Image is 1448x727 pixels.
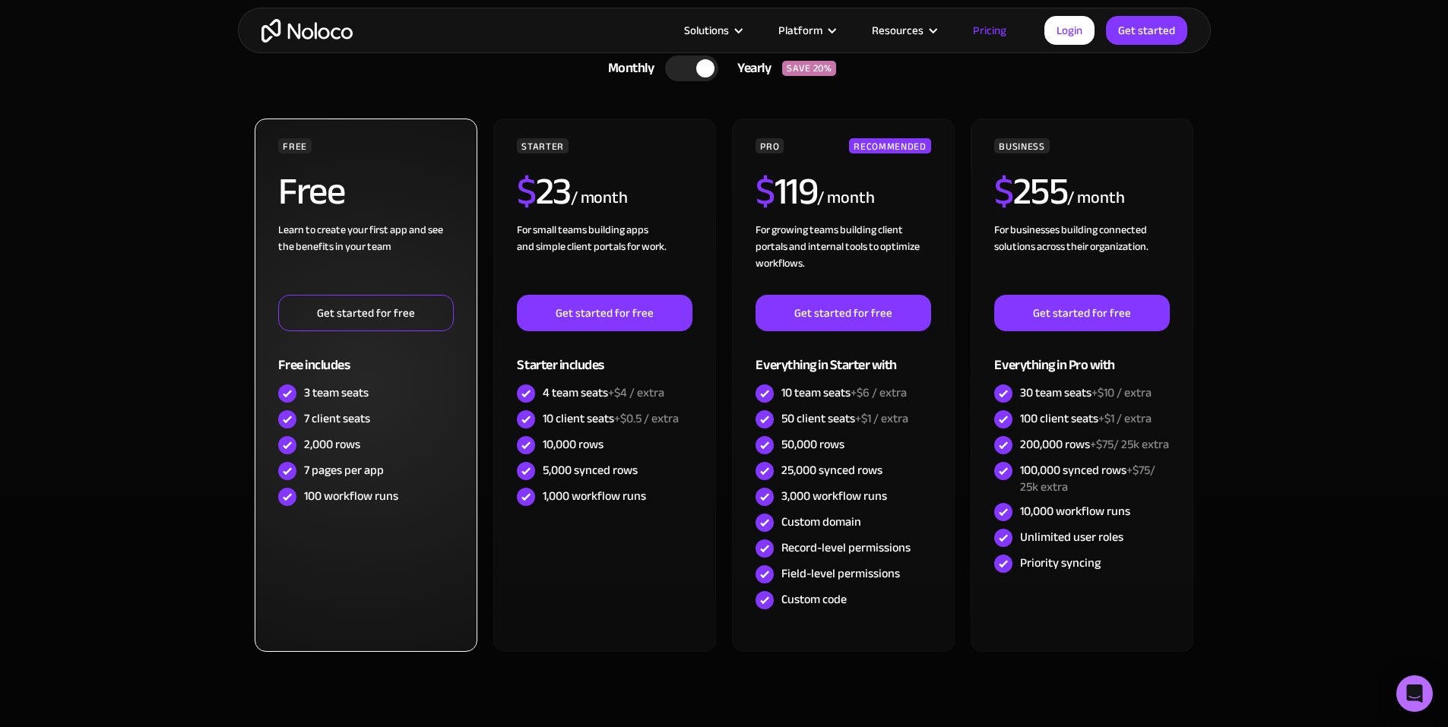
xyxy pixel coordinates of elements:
[994,331,1169,381] div: Everything in Pro with
[517,138,568,153] div: STARTER
[614,407,679,430] span: +$0.5 / extra
[278,172,344,210] h2: Free
[781,565,900,582] div: Field-level permissions
[517,295,692,331] a: Get started for free
[756,295,930,331] a: Get started for free
[759,21,853,40] div: Platform
[1106,16,1187,45] a: Get started
[872,21,924,40] div: Resources
[855,407,908,430] span: +$1 / extra
[781,539,911,556] div: Record-level permissions
[543,462,638,479] div: 5,000 synced rows
[304,488,398,504] div: 100 workflow runs
[261,19,353,43] a: home
[517,156,536,227] span: $
[1044,16,1095,45] a: Login
[278,138,312,153] div: FREE
[853,21,954,40] div: Resources
[1090,433,1169,456] span: +$75/ 25k extra
[781,591,847,608] div: Custom code
[278,331,453,381] div: Free includes
[589,57,666,80] div: Monthly
[543,436,604,453] div: 10,000 rows
[756,156,775,227] span: $
[543,410,679,427] div: 10 client seats
[517,222,692,295] div: For small teams building apps and simple client portals for work. ‍
[994,138,1049,153] div: BUSINESS
[718,57,782,80] div: Yearly
[781,410,908,427] div: 50 client seats
[1020,462,1169,495] div: 100,000 synced rows
[1020,436,1169,453] div: 200,000 rows
[851,381,907,404] span: +$6 / extra
[817,186,874,210] div: / month
[778,21,822,40] div: Platform
[756,331,930,381] div: Everything in Starter with
[1020,459,1155,498] span: +$75/ 25k extra
[756,222,930,295] div: For growing teams building client portals and internal tools to optimize workflows.
[571,186,628,210] div: / month
[1092,381,1152,404] span: +$10 / extra
[994,172,1067,210] h2: 255
[1098,407,1152,430] span: +$1 / extra
[994,222,1169,295] div: For businesses building connected solutions across their organization. ‍
[517,172,571,210] h2: 23
[304,410,370,427] div: 7 client seats
[1020,410,1152,427] div: 100 client seats
[543,384,664,401] div: 4 team seats
[608,381,664,404] span: +$4 / extra
[278,295,453,331] a: Get started for free
[684,21,729,40] div: Solutions
[756,138,784,153] div: PRO
[954,21,1025,40] a: Pricing
[994,295,1169,331] a: Get started for free
[1396,675,1433,712] div: Open Intercom Messenger
[278,222,453,295] div: Learn to create your first app and see the benefits in your team ‍
[781,436,844,453] div: 50,000 rows
[304,384,369,401] div: 3 team seats
[304,462,384,479] div: 7 pages per app
[543,488,646,504] div: 1,000 workflow runs
[849,138,930,153] div: RECOMMENDED
[1020,503,1130,520] div: 10,000 workflow runs
[994,156,1013,227] span: $
[756,172,817,210] h2: 119
[1020,384,1152,401] div: 30 team seats
[1020,555,1101,571] div: Priority syncing
[1067,186,1124,210] div: / month
[781,488,887,504] div: 3,000 workflow runs
[781,384,907,401] div: 10 team seats
[304,436,360,453] div: 2,000 rows
[781,514,861,530] div: Custom domain
[517,331,692,381] div: Starter includes
[782,61,836,76] div: SAVE 20%
[665,21,759,40] div: Solutions
[781,462,882,479] div: 25,000 synced rows
[1020,529,1123,545] div: Unlimited user roles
